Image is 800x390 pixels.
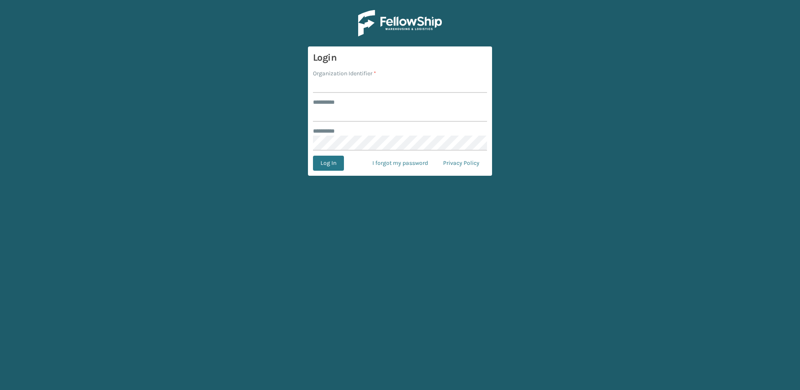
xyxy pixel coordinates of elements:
[365,156,436,171] a: I forgot my password
[358,10,442,36] img: Logo
[313,51,487,64] h3: Login
[436,156,487,171] a: Privacy Policy
[313,69,376,78] label: Organization Identifier
[313,156,344,171] button: Log In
